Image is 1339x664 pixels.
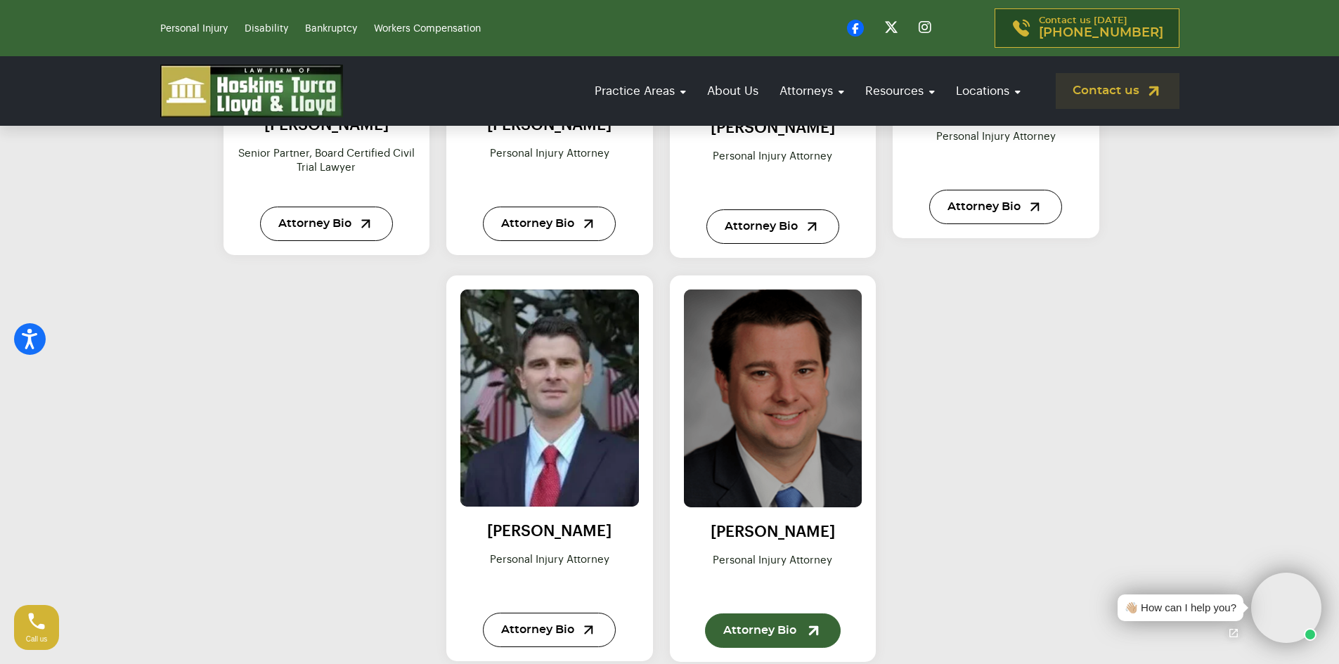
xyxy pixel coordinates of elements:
[238,147,416,189] p: Senior Partner, Board Certified Civil Trial Lawyer
[160,65,343,117] img: logo
[772,71,851,111] a: Attorneys
[907,130,1085,172] p: Personal Injury Attorney
[1039,26,1163,40] span: [PHONE_NUMBER]
[1219,618,1248,648] a: Open chat
[995,8,1179,48] a: Contact us [DATE][PHONE_NUMBER]
[588,71,693,111] a: Practice Areas
[305,24,357,34] a: Bankruptcy
[711,524,835,540] a: [PERSON_NAME]
[26,635,48,643] span: Call us
[245,24,288,34] a: Disability
[374,24,481,34] a: Workers Compensation
[160,24,228,34] a: Personal Injury
[260,207,393,241] a: Attorney Bio
[460,553,639,595] p: Personal Injury Attorney
[684,150,862,192] p: Personal Injury Attorney
[684,554,862,596] p: Personal Injury Attorney
[483,613,616,647] a: Attorney Bio
[487,523,612,539] a: [PERSON_NAME]
[1039,16,1163,40] p: Contact us [DATE]
[483,207,616,241] a: Attorney Bio
[858,71,942,111] a: Resources
[949,71,1028,111] a: Locations
[929,190,1062,224] a: Attorney Bio
[460,147,639,189] p: Personal Injury Attorney
[700,71,765,111] a: About Us
[684,289,862,507] a: disability-attorney-richard-lavery
[460,289,639,507] img: Mark Urban
[706,209,839,244] a: Attorney Bio
[1125,600,1236,616] div: 👋🏼 How can I help you?
[1056,73,1179,109] a: Contact us
[711,120,835,136] a: [PERSON_NAME]
[675,278,871,518] img: disability-attorney-richard-lavery
[705,613,841,648] a: Attorney Bio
